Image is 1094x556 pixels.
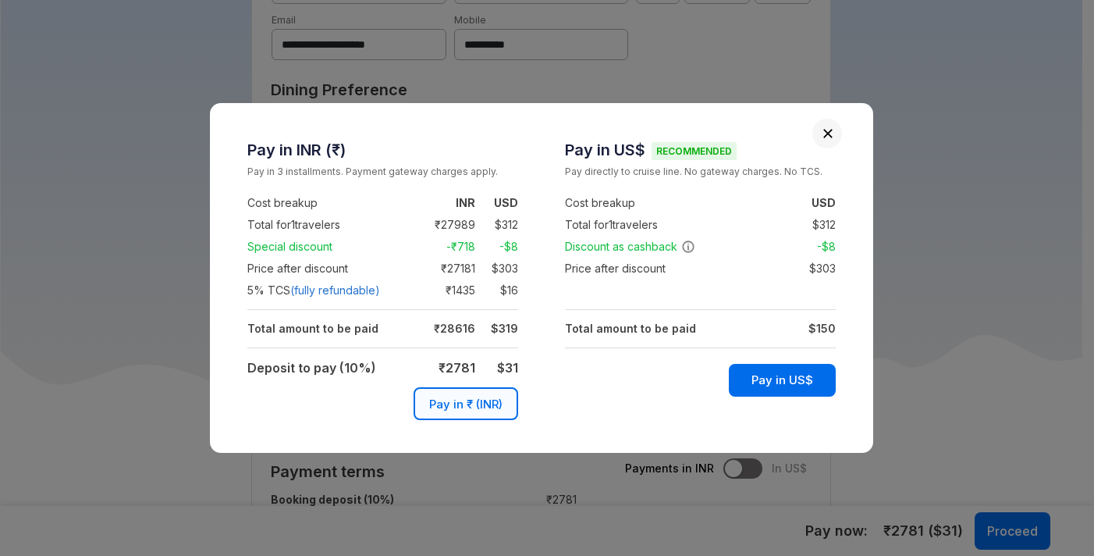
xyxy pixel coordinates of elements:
button: Pay in US$ [729,364,836,397]
td: -$ 8 [793,237,836,256]
h3: Pay in US$ [565,141,836,159]
strong: Total amount to be paid [247,322,378,335]
strong: $ 31 [497,360,518,376]
h3: Pay in INR (₹) [247,141,518,159]
span: (fully refundable) [290,283,380,298]
strong: Deposit to pay (10%) [247,360,376,376]
td: $ 303 [475,259,518,278]
strong: ₹ 2781 [439,360,475,376]
td: ₹ 27181 [410,259,475,278]
td: Total for 1 travelers [247,214,410,236]
button: Pay in ₹ (INR) [414,387,518,420]
td: $ 303 [793,259,836,278]
small: Pay directly to cruise line. No gateway charges. No TCS. [565,164,836,180]
strong: $ 150 [808,322,836,335]
small: Pay in 3 installments. Payment gateway charges apply. [247,164,518,180]
strong: INR [456,196,475,209]
strong: USD [812,196,836,209]
span: Discount as cashback [565,239,695,255]
td: $ 16 [475,281,518,300]
strong: $ 319 [491,322,518,335]
strong: Total amount to be paid [565,322,696,335]
button: Close [822,128,833,139]
td: Cost breakup [247,192,410,214]
span: Recommended [652,142,737,160]
td: Price after discount [247,258,410,280]
td: $ 312 [475,216,518,234]
td: -₹ 718 [410,237,475,256]
td: Total for 1 travelers [565,214,727,236]
td: $ 312 [793,216,836,234]
td: -$ 8 [475,237,518,256]
strong: ₹ 28616 [434,322,475,335]
td: 5 % TCS [247,280,410,301]
td: Cost breakup [565,192,727,214]
td: ₹ 1435 [410,281,475,300]
td: ₹ 27989 [410,216,475,234]
td: Special discount [247,236,410,258]
strong: USD [494,196,518,209]
td: Price after discount [565,258,727,280]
